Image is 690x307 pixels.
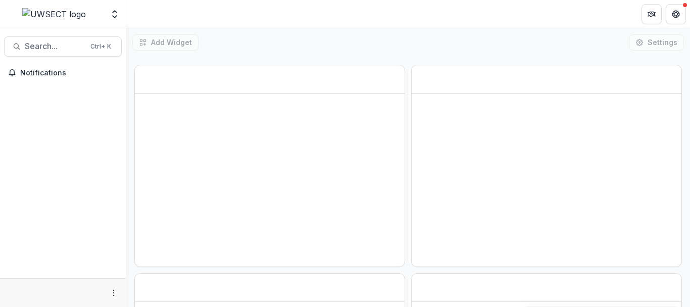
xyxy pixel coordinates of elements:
button: Get Help [666,4,686,24]
div: Ctrl + K [88,41,113,52]
button: Partners [642,4,662,24]
nav: breadcrumb [130,7,173,21]
button: Settings [629,34,684,51]
button: Add Widget [132,34,199,51]
button: More [108,287,120,299]
span: Notifications [20,69,118,77]
button: Search... [4,36,122,57]
img: UWSECT logo [22,8,86,20]
button: Notifications [4,65,122,81]
span: Search... [25,41,84,51]
button: Open entity switcher [108,4,122,24]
